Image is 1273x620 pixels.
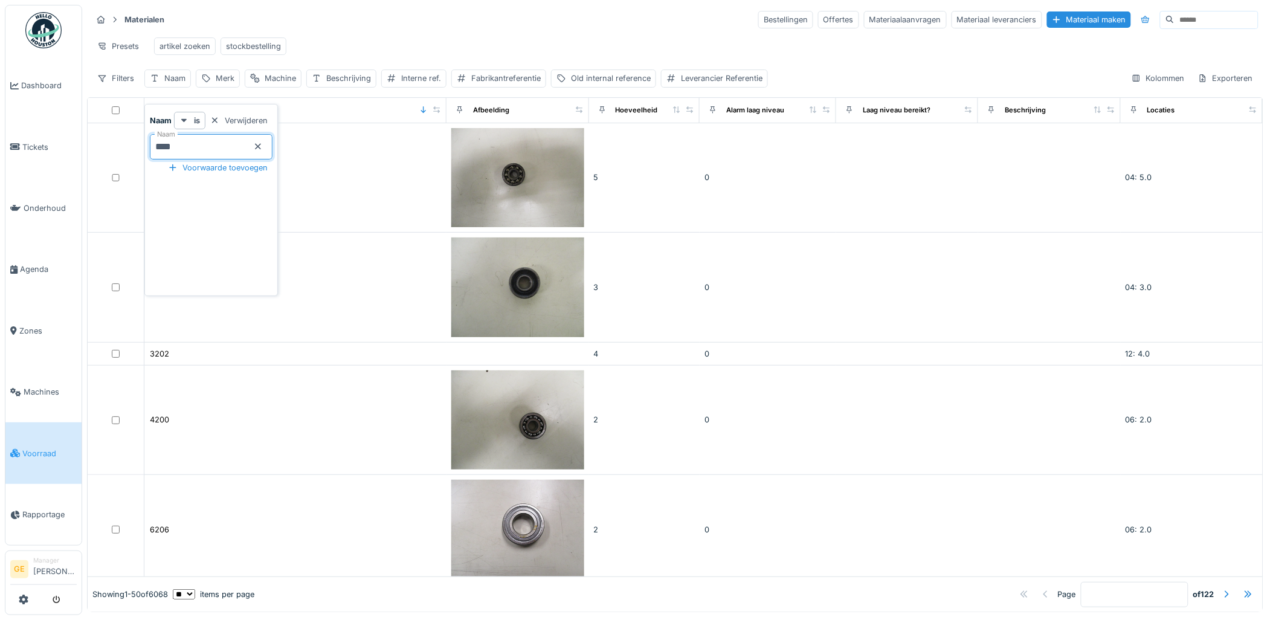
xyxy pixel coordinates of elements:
[173,589,254,600] div: items per page
[451,128,584,227] img: 2200
[758,11,813,28] div: Bestellingen
[704,172,831,183] div: 0
[24,386,77,398] span: Machines
[451,480,584,579] img: 6206
[818,11,859,28] div: Offertes
[451,237,584,337] img: 2201
[265,73,296,84] div: Machine
[1126,283,1152,292] span: 04: 3.0
[20,263,77,275] span: Agenda
[163,160,272,176] div: Voorwaarde toevoegen
[864,11,947,28] div: Materiaalaanvragen
[594,172,695,183] div: 5
[92,37,144,55] div: Presets
[22,509,77,520] span: Rapportage
[160,40,210,52] div: artikel zoeken
[704,524,831,535] div: 0
[1126,69,1190,87] div: Kolommen
[150,348,169,360] div: 3202
[216,73,234,84] div: Merk
[19,325,77,337] span: Zones
[1126,173,1152,182] span: 04: 5.0
[33,556,77,582] li: [PERSON_NAME]
[401,73,441,84] div: Interne ref.
[226,40,281,52] div: stockbestelling
[594,414,695,425] div: 2
[1126,415,1152,424] span: 06: 2.0
[24,202,77,214] span: Onderhoud
[1047,11,1131,28] div: Materiaal maken
[1058,589,1076,600] div: Page
[326,73,371,84] div: Beschrijving
[22,448,77,459] span: Voorraad
[150,414,169,425] div: 4200
[473,105,509,115] div: Afbeelding
[164,73,185,84] div: Naam
[571,73,651,84] div: Old internal reference
[1005,105,1046,115] div: Beschrijving
[25,12,62,48] img: Badge_color-CXgf-gQk.svg
[92,589,168,600] div: Showing 1 - 50 of 6068
[704,414,831,425] div: 0
[594,282,695,293] div: 3
[22,141,77,153] span: Tickets
[594,348,695,360] div: 4
[726,105,784,115] div: Alarm laag niveau
[616,105,658,115] div: Hoeveelheid
[1126,349,1150,358] span: 12: 4.0
[155,129,178,140] label: Naam
[451,370,584,470] img: 4200
[681,73,762,84] div: Leverancier Referentie
[704,282,831,293] div: 0
[150,115,172,126] strong: Naam
[1193,69,1258,87] div: Exporteren
[33,556,77,565] div: Manager
[120,14,169,25] strong: Materialen
[92,69,140,87] div: Filters
[594,524,695,535] div: 2
[1126,525,1152,534] span: 06: 2.0
[1147,105,1175,115] div: Locaties
[10,560,28,578] li: GE
[150,524,169,535] div: 6206
[194,115,200,126] strong: is
[205,112,272,129] div: Verwijderen
[1193,589,1214,600] strong: of 122
[21,80,77,91] span: Dashboard
[471,73,541,84] div: Fabrikantreferentie
[952,11,1042,28] div: Materiaal leveranciers
[863,105,930,115] div: Laag niveau bereikt?
[704,348,831,360] div: 0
